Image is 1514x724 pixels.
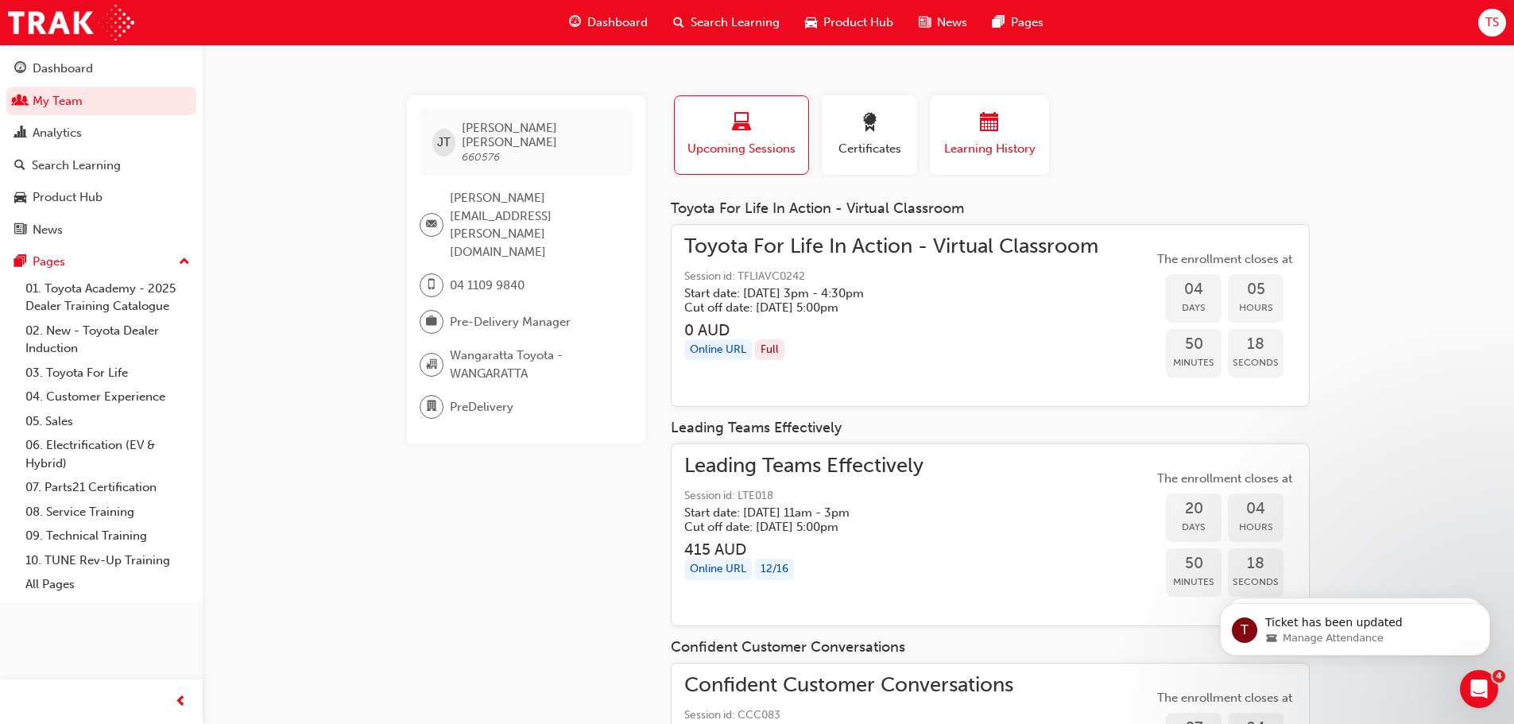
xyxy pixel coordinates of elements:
span: Search Learning [691,14,780,32]
span: department-icon [426,397,437,417]
div: Online URL [684,559,752,580]
a: Dashboard [6,54,196,83]
div: Dashboard [33,60,93,78]
a: Search Learning [6,151,196,180]
span: 20 [1166,500,1222,518]
span: 18 [1228,335,1284,354]
span: JT [437,134,451,152]
a: 03. Toyota For Life [19,361,196,385]
span: Session id: LTE018 [684,487,924,505]
h5: Start date: [DATE] 11am - 3pm [684,505,898,520]
span: Hours [1228,299,1284,317]
span: Product Hub [823,14,893,32]
a: 07. Parts21 Certification [19,475,196,500]
span: Days [1166,518,1222,536]
a: Analytics [6,118,196,148]
span: PreDelivery [450,398,513,416]
span: The enrollment closes at [1153,689,1296,707]
iframe: Intercom live chat [1460,670,1498,708]
span: Minutes [1166,354,1222,372]
span: 18 [1228,555,1284,573]
button: Pages [6,247,196,277]
span: TS [1485,14,1499,32]
h5: Start date: [DATE] 3pm - 4:30pm [684,286,1073,300]
span: Learning History [942,140,1037,158]
a: 09. Technical Training [19,524,196,548]
span: Session id: TFLIAVC0242 [684,268,1098,286]
a: News [6,215,196,245]
span: search-icon [673,13,684,33]
span: News [937,14,967,32]
span: search-icon [14,159,25,173]
a: 02. New - Toyota Dealer Induction [19,319,196,361]
span: [PERSON_NAME] [PERSON_NAME] [462,121,620,149]
button: DashboardMy TeamAnalyticsSearch LearningProduct HubNews [6,51,196,247]
span: chart-icon [14,126,26,141]
span: Toyota For Life In Action - Virtual Classroom [684,238,1098,256]
div: Confident Customer Conversations [671,639,1310,656]
iframe: Intercom notifications message [1196,570,1514,681]
div: 12 / 16 [755,559,794,580]
a: Product Hub [6,183,196,212]
span: pages-icon [993,13,1005,33]
span: 04 1109 9840 [450,277,525,295]
span: Dashboard [587,14,648,32]
span: 50 [1166,555,1222,573]
span: 04 [1228,500,1284,518]
span: 04 [1166,281,1222,299]
span: Pre-Delivery Manager [450,313,571,331]
div: Pages [33,253,65,271]
a: guage-iconDashboard [556,6,660,39]
span: calendar-icon [980,113,999,134]
span: car-icon [805,13,817,33]
span: award-icon [860,113,879,134]
a: search-iconSearch Learning [660,6,792,39]
div: Leading Teams Effectively [671,420,1310,437]
h3: 0 AUD [684,321,1098,339]
span: people-icon [14,95,26,109]
span: Minutes [1166,573,1222,591]
span: 4 [1493,670,1505,683]
span: 05 [1228,281,1284,299]
span: Days [1166,299,1222,317]
span: Upcoming Sessions [687,140,796,158]
a: 10. TUNE Rev-Up Training [19,548,196,573]
span: news-icon [14,223,26,238]
a: Toyota For Life In Action - Virtual ClassroomSession id: TFLIAVC0242Start date: [DATE] 3pm - 4:30... [684,238,1296,394]
span: [PERSON_NAME][EMAIL_ADDRESS][PERSON_NAME][DOMAIN_NAME] [450,189,620,261]
span: guage-icon [569,13,581,33]
span: The enrollment closes at [1153,250,1296,269]
a: 08. Service Training [19,500,196,525]
div: Full [755,339,784,361]
a: car-iconProduct Hub [792,6,906,39]
span: email-icon [426,215,437,235]
span: Wangaratta Toyota - WANGARATTA [450,347,620,382]
span: news-icon [919,13,931,33]
h5: Cut off date: [DATE] 5:00pm [684,300,1073,315]
span: pages-icon [14,255,26,269]
span: Hours [1228,518,1284,536]
span: laptop-icon [732,113,751,134]
span: prev-icon [175,692,187,712]
a: 05. Sales [19,409,196,434]
span: Pages [1011,14,1044,32]
a: All Pages [19,572,196,597]
div: News [33,221,63,239]
span: Certificates [834,140,905,158]
span: The enrollment closes at [1153,470,1296,488]
a: 01. Toyota Academy - 2025 Dealer Training Catalogue [19,277,196,319]
a: news-iconNews [906,6,980,39]
button: TS [1478,9,1506,37]
h5: Cut off date: [DATE] 5:00pm [684,520,898,534]
span: Seconds [1228,354,1284,372]
a: My Team [6,87,196,116]
a: pages-iconPages [980,6,1056,39]
button: Certificates [822,95,917,175]
button: Upcoming Sessions [674,95,809,175]
span: guage-icon [14,62,26,76]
